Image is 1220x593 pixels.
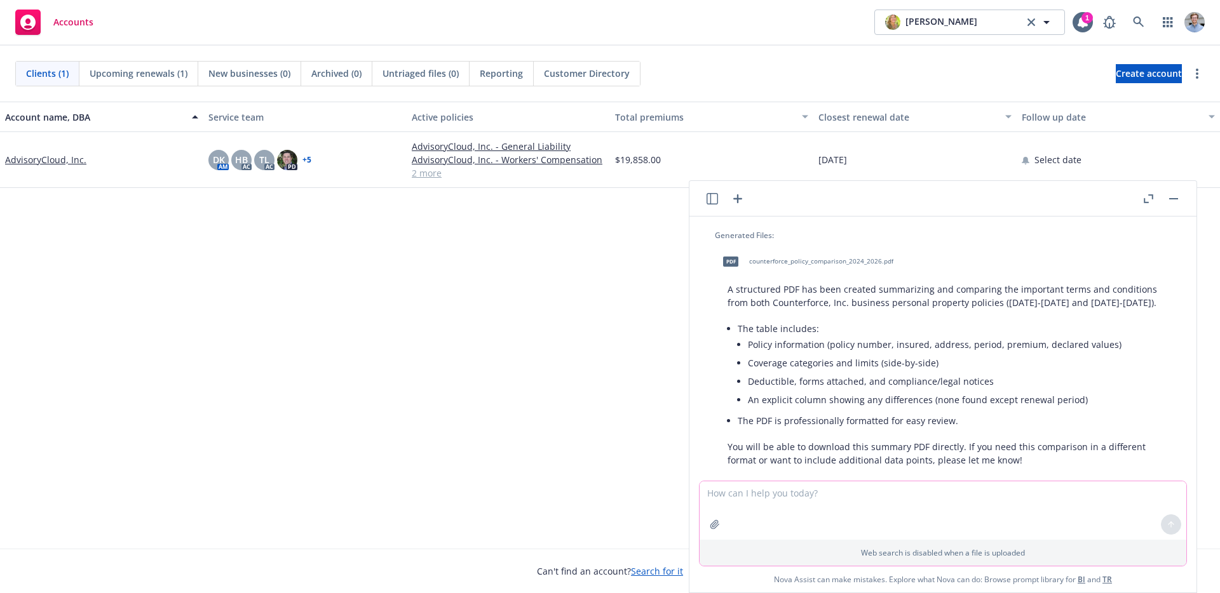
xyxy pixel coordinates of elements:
button: Active policies [407,102,610,132]
p: Web search is disabled when a file is uploaded [707,547,1179,558]
a: TR [1102,574,1112,585]
a: Search [1126,10,1151,35]
span: [PERSON_NAME] [905,15,977,30]
a: BI [1078,574,1085,585]
span: counterforce_policy_comparison_2024_2026.pdf [749,257,893,265]
span: Can't find an account? [537,564,683,578]
span: New businesses (0) [208,67,290,80]
div: pdfcounterforce_policy_comparison_2024_2026.pdf [715,246,896,277]
span: pdf [723,257,738,266]
li: The PDF is professionally formatted for easy review. [738,411,1169,430]
span: $19,858.00 [615,153,661,166]
a: Search for it [631,565,683,577]
a: Create account [1116,64,1182,83]
span: Accounts [53,17,93,27]
div: Service team [208,110,402,124]
li: Deductible, forms attached, and compliance/legal notices [748,372,1169,390]
div: Total premiums [615,110,794,124]
a: AdvisoryCloud, Inc. [5,153,86,166]
button: Closest renewal date [813,102,1017,132]
p: You will be able to download this summary PDF directly. If you need this comparison in a differen... [728,440,1169,467]
a: more [1189,66,1205,81]
a: Switch app [1155,10,1181,35]
span: TL [259,153,269,166]
span: Clients (1) [26,67,69,80]
button: Follow up date [1017,102,1220,132]
li: An explicit column showing any differences (none found except renewal period) [748,390,1169,409]
span: HB [235,153,248,166]
li: The table includes: [738,319,1169,411]
span: Archived (0) [311,67,362,80]
span: Upcoming renewals (1) [90,67,187,80]
span: Customer Directory [544,67,630,80]
li: Policy information (policy number, insured, address, period, premium, declared values) [748,335,1169,354]
img: photo [277,150,297,170]
a: Report a Bug [1097,10,1122,35]
span: DK [213,153,225,166]
a: AdvisoryCloud, Inc. - General Liability [412,140,605,153]
span: Reporting [480,67,523,80]
span: Nova Assist can make mistakes. Explore what Nova can do: Browse prompt library for and [774,566,1112,592]
li: Coverage categories and limits (side-by-side) [748,354,1169,372]
span: Untriaged files (0) [383,67,459,80]
a: clear selection [1024,15,1039,30]
a: + 5 [302,156,311,164]
span: Select date [1034,153,1081,166]
img: photo [1184,12,1205,32]
div: Follow up date [1022,110,1201,124]
div: Closest renewal date [818,110,998,124]
div: Account name, DBA [5,110,184,124]
button: Service team [203,102,407,132]
button: photo[PERSON_NAME]clear selection [874,10,1065,35]
p: A structured PDF has been created summarizing and comparing the important terms and conditions fr... [728,283,1169,309]
img: photo [885,15,900,30]
span: [DATE] [818,153,847,166]
div: Active policies [412,110,605,124]
a: AdvisoryCloud, Inc. - Workers' Compensation [412,153,605,166]
div: 1 [1081,12,1093,23]
a: Accounts [10,4,98,40]
div: Generated Files: [715,230,1181,241]
span: Create account [1116,62,1182,86]
button: Total premiums [610,102,813,132]
a: 2 more [412,166,605,180]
